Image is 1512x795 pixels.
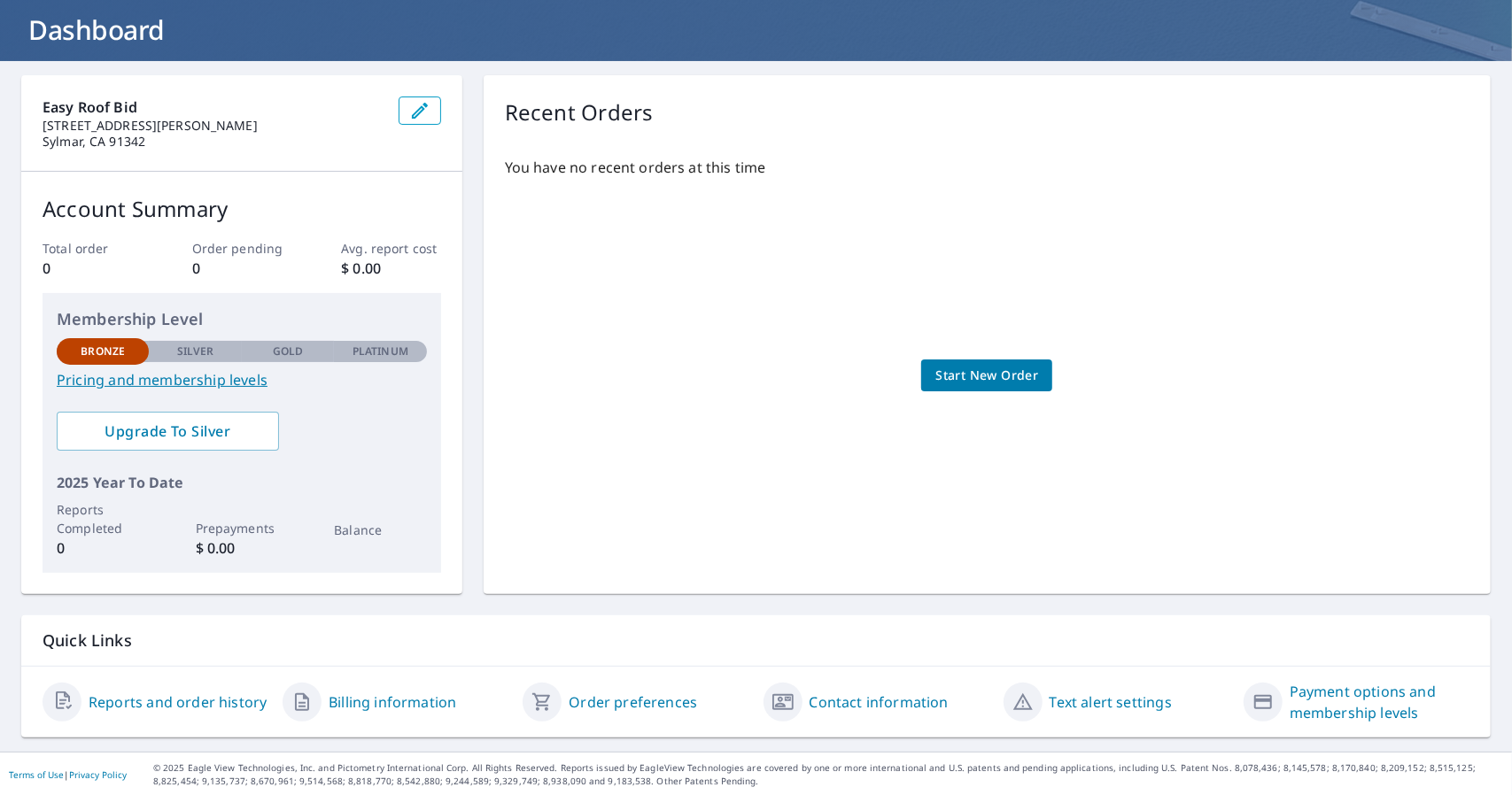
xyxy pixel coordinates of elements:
[192,258,291,279] p: 0
[21,12,1491,48] h1: Dashboard
[810,691,949,713] a: Contact information
[334,521,426,539] p: Balance
[89,691,267,713] a: Reports and order history
[192,239,291,258] p: Order pending
[1050,691,1172,713] a: Text alert settings
[43,193,441,225] p: Account Summary
[921,359,1052,392] a: Start New Order
[57,412,279,451] a: Upgrade To Silver
[353,343,408,359] p: Platinum
[153,761,1503,788] p: © 2025 Eagle View Technologies, Inc. and Pictometry International Corp. All Rights Reserved. Repo...
[43,96,384,118] p: Easy Roof Bid
[57,307,427,331] p: Membership Level
[1290,681,1469,723] a: Payment options and membership levels
[69,768,127,781] a: Privacy Policy
[329,691,456,713] a: Billing information
[57,500,149,537] p: Reports Completed
[196,537,288,559] p: $ 0.00
[341,258,440,279] p: $ 0.00
[935,365,1038,387] span: Start New Order
[57,369,427,390] a: Pricing and membership levels
[177,343,214,359] p: Silver
[43,629,1469,652] p: Quick Links
[43,239,142,258] p: Total order
[341,239,440,258] p: Avg. report cost
[81,343,125,359] p: Bronze
[505,157,1469,178] p: You have no recent orders at this time
[43,258,142,279] p: 0
[9,768,64,781] a: Terms of Use
[9,769,127,780] p: |
[273,343,303,359] p: Gold
[569,691,697,713] a: Order preferences
[57,537,149,559] p: 0
[505,96,654,128] p: Recent Orders
[71,421,265,441] span: Upgrade To Silver
[43,134,384,150] p: Sylmar, CA 91342
[196,519,288,537] p: Prepayments
[57,472,427,493] p: 2025 Year To Date
[43,118,384,134] p: [STREET_ADDRESS][PERSON_NAME]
